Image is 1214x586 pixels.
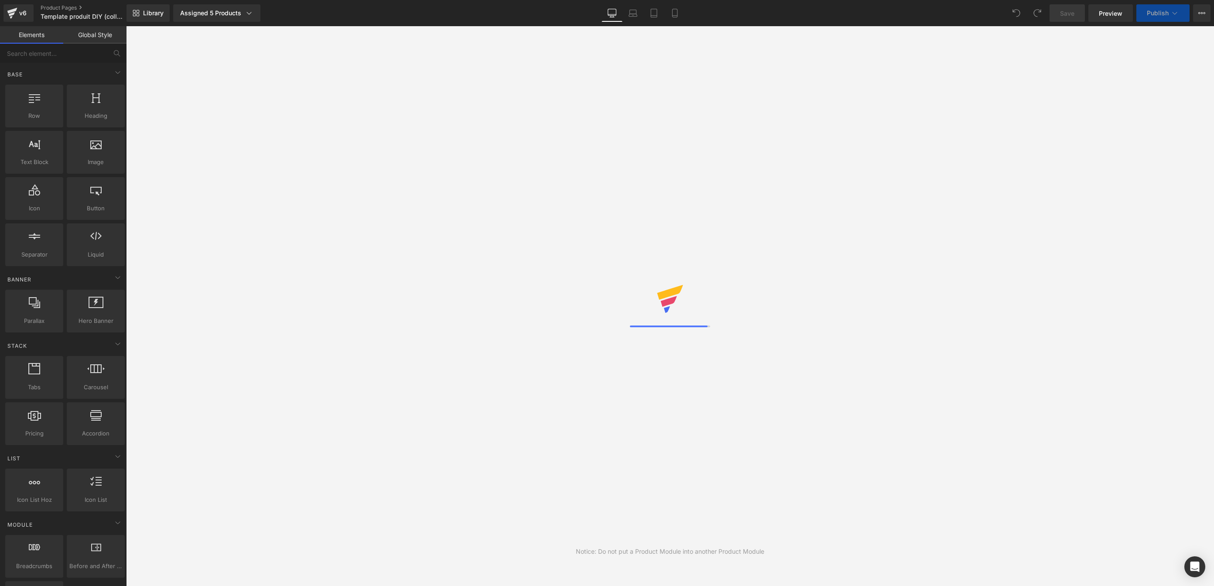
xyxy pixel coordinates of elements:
[7,454,21,463] span: List
[622,4,643,22] a: Laptop
[143,9,164,17] span: Library
[69,204,122,213] span: Button
[69,495,122,504] span: Icon List
[1184,556,1205,577] div: Open Intercom Messenger
[576,547,764,556] div: Notice: Do not put a Product Module into another Product Module
[8,158,61,167] span: Text Block
[41,13,124,20] span: Template produit DIY (collection à monter)
[1008,4,1025,22] button: Undo
[69,562,122,571] span: Before and After Images
[7,275,32,284] span: Banner
[1136,4,1190,22] button: Publish
[7,342,28,350] span: Stack
[8,204,61,213] span: Icon
[8,562,61,571] span: Breadcrumbs
[69,383,122,392] span: Carousel
[602,4,622,22] a: Desktop
[69,429,122,438] span: Accordion
[8,111,61,120] span: Row
[1060,9,1074,18] span: Save
[643,4,664,22] a: Tablet
[1147,10,1169,17] span: Publish
[17,7,28,19] div: v6
[664,4,685,22] a: Mobile
[3,4,34,22] a: v6
[7,521,34,529] span: Module
[69,316,122,326] span: Hero Banner
[8,316,61,326] span: Parallax
[7,70,24,79] span: Base
[8,383,61,392] span: Tabs
[69,111,122,120] span: Heading
[1099,9,1122,18] span: Preview
[8,495,61,504] span: Icon List Hoz
[69,250,122,259] span: Liquid
[127,4,170,22] a: New Library
[69,158,122,167] span: Image
[8,250,61,259] span: Separator
[63,26,127,44] a: Global Style
[41,4,141,11] a: Product Pages
[180,9,253,17] div: Assigned 5 Products
[8,429,61,438] span: Pricing
[1029,4,1046,22] button: Redo
[1193,4,1211,22] button: More
[1088,4,1133,22] a: Preview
